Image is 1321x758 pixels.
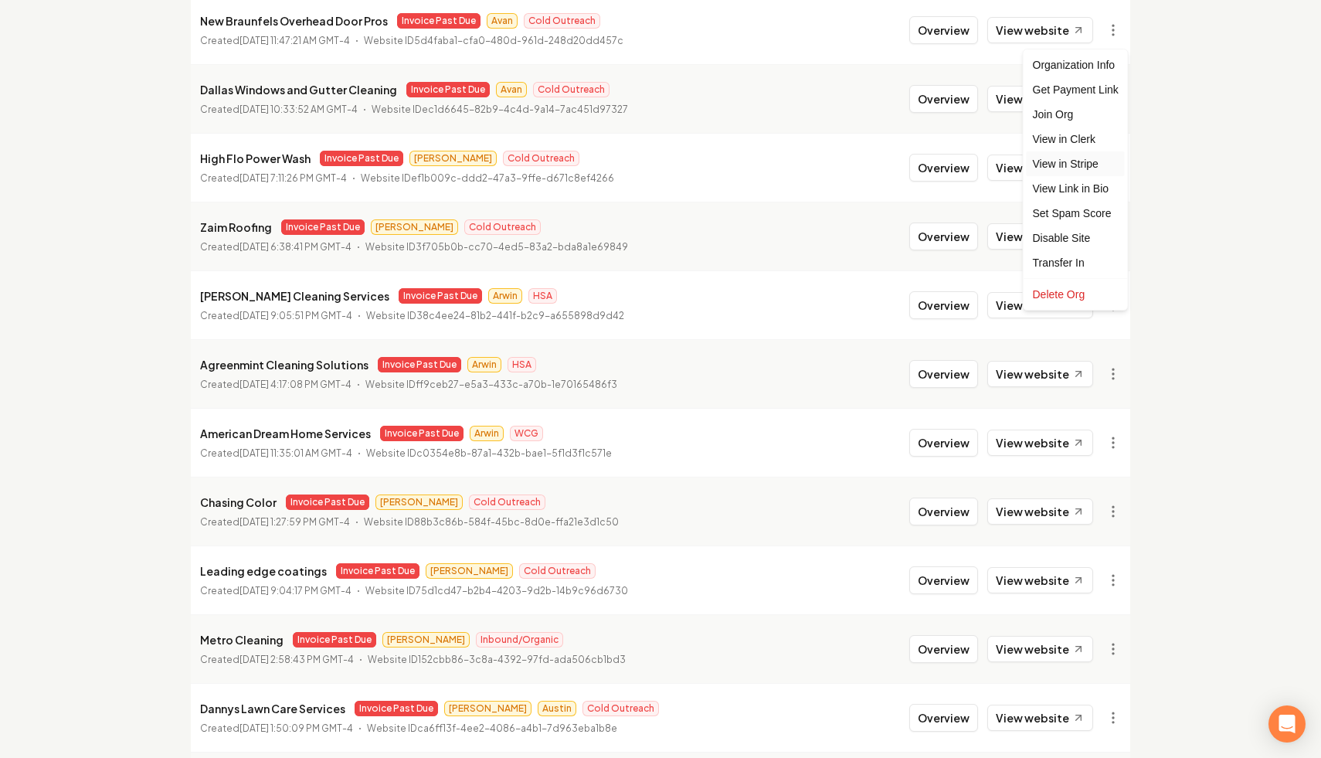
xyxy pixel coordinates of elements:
[1027,77,1125,102] div: Get Payment Link
[1027,127,1125,151] a: View in Clerk
[1027,250,1125,275] div: Transfer In
[1027,102,1125,127] div: Join Org
[1027,282,1125,307] div: Delete Org
[1027,201,1125,226] div: Set Spam Score
[1027,226,1125,250] div: Disable Site
[1027,176,1125,201] a: View Link in Bio
[1027,151,1125,176] a: View in Stripe
[1027,53,1125,77] div: Organization Info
